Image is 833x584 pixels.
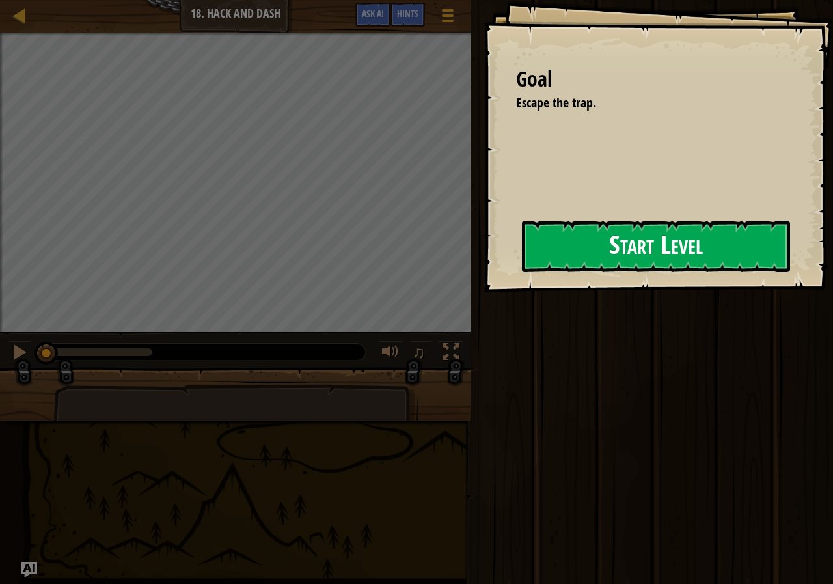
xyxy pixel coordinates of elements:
[413,342,426,362] span: ♫
[522,221,790,272] button: Start Level
[397,7,418,20] span: Hints
[21,562,37,577] button: Ask AI
[355,3,390,27] button: Ask AI
[377,341,403,367] button: Adjust volume
[362,7,384,20] span: Ask AI
[516,64,787,94] div: Goal
[516,94,596,111] span: Escape the trap.
[431,3,464,33] button: Show game menu
[438,341,464,367] button: Toggle fullscreen
[410,341,432,367] button: ♫
[500,94,784,113] li: Escape the trap.
[7,341,33,367] button: Ctrl + P: Pause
